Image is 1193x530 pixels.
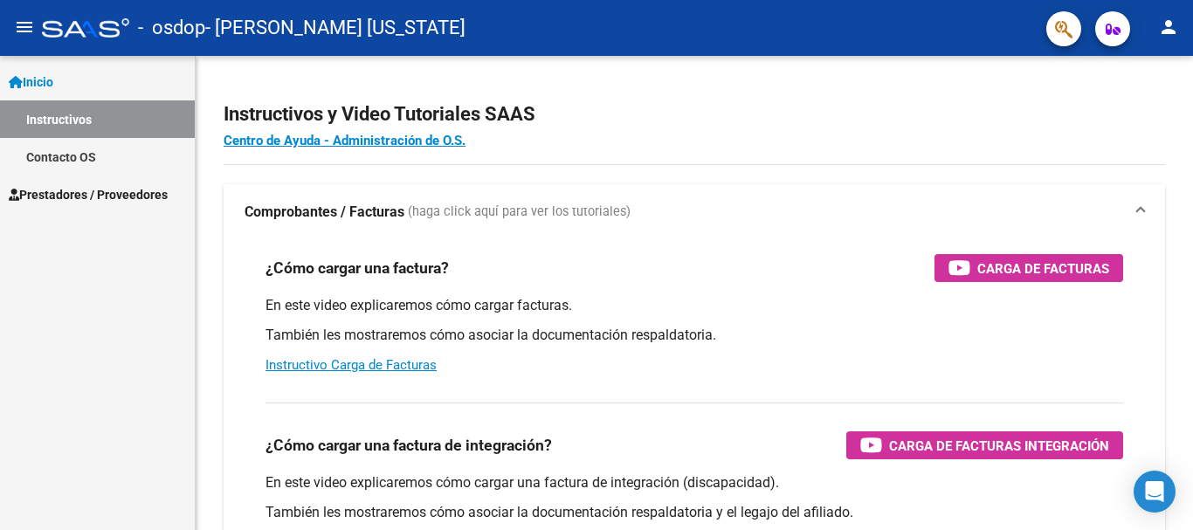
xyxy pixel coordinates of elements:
[224,184,1165,240] mat-expansion-panel-header: Comprobantes / Facturas (haga click aquí para ver los tutoriales)
[265,503,1123,522] p: También les mostraremos cómo asociar la documentación respaldatoria y el legajo del afiliado.
[224,133,465,148] a: Centro de Ayuda - Administración de O.S.
[245,203,404,222] strong: Comprobantes / Facturas
[205,9,465,47] span: - [PERSON_NAME] [US_STATE]
[1134,471,1176,513] div: Open Intercom Messenger
[9,185,168,204] span: Prestadores / Proveedores
[138,9,205,47] span: - osdop
[265,357,437,373] a: Instructivo Carga de Facturas
[265,473,1123,492] p: En este video explicaremos cómo cargar una factura de integración (discapacidad).
[9,72,53,92] span: Inicio
[934,254,1123,282] button: Carga de Facturas
[977,258,1109,279] span: Carga de Facturas
[265,326,1123,345] p: También les mostraremos cómo asociar la documentación respaldatoria.
[846,431,1123,459] button: Carga de Facturas Integración
[408,203,631,222] span: (haga click aquí para ver los tutoriales)
[265,433,552,458] h3: ¿Cómo cargar una factura de integración?
[224,98,1165,131] h2: Instructivos y Video Tutoriales SAAS
[265,256,449,280] h3: ¿Cómo cargar una factura?
[889,435,1109,457] span: Carga de Facturas Integración
[14,17,35,38] mat-icon: menu
[265,296,1123,315] p: En este video explicaremos cómo cargar facturas.
[1158,17,1179,38] mat-icon: person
